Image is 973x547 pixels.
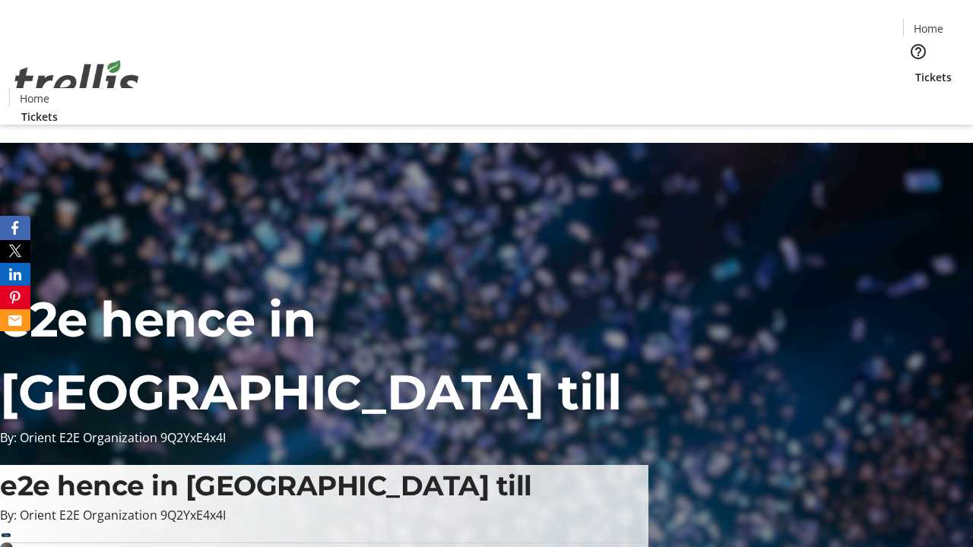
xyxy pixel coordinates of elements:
a: Tickets [903,69,964,85]
span: Home [20,90,49,106]
button: Help [903,36,933,67]
span: Tickets [21,109,58,125]
a: Home [10,90,59,106]
img: Orient E2E Organization 9Q2YxE4x4I's Logo [9,43,144,119]
span: Home [914,21,943,36]
a: Tickets [9,109,70,125]
span: Tickets [915,69,952,85]
a: Home [904,21,952,36]
button: Cart [903,85,933,115]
